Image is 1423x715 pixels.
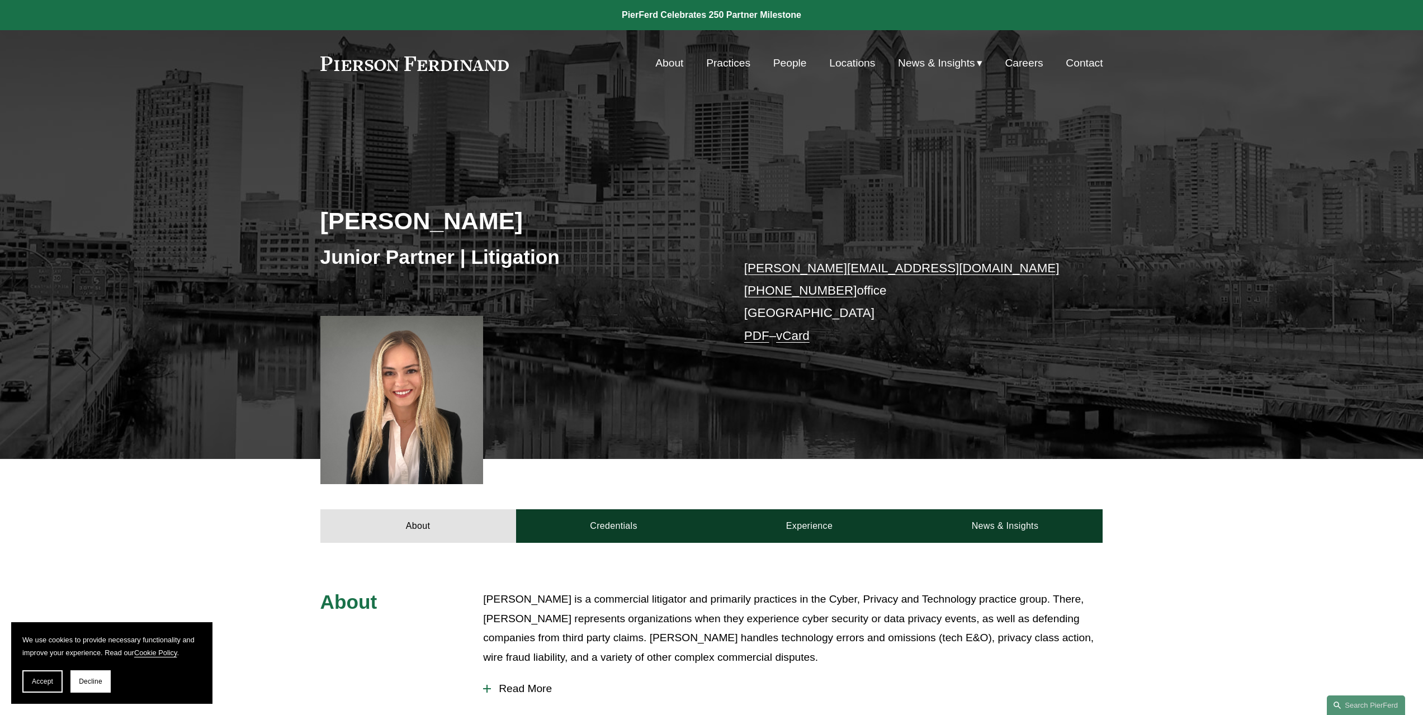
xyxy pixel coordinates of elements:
span: About [320,591,377,613]
a: Search this site [1327,695,1405,715]
a: PDF [744,329,769,343]
a: Credentials [516,509,712,543]
a: [PERSON_NAME][EMAIL_ADDRESS][DOMAIN_NAME] [744,261,1060,275]
span: Read More [491,683,1103,695]
button: Read More [483,674,1103,703]
a: Careers [1005,53,1043,74]
a: About [320,509,516,543]
a: News & Insights [907,509,1103,543]
a: Cookie Policy [134,648,177,657]
h2: [PERSON_NAME] [320,206,712,235]
a: Practices [706,53,750,74]
span: News & Insights [898,54,975,73]
button: Decline [70,670,111,693]
a: [PHONE_NUMBER] [744,283,857,297]
a: Locations [829,53,875,74]
section: Cookie banner [11,622,212,704]
p: office [GEOGRAPHIC_DATA] – [744,257,1070,347]
a: Contact [1066,53,1103,74]
p: We use cookies to provide necessary functionality and improve your experience. Read our . [22,633,201,659]
a: Experience [712,509,907,543]
h3: Junior Partner | Litigation [320,245,712,269]
a: vCard [776,329,810,343]
span: Accept [32,678,53,685]
button: Accept [22,670,63,693]
a: About [655,53,683,74]
p: [PERSON_NAME] is a commercial litigator and primarily practices in the Cyber, Privacy and Technol... [483,590,1103,667]
span: Decline [79,678,102,685]
a: People [773,53,807,74]
a: folder dropdown [898,53,982,74]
